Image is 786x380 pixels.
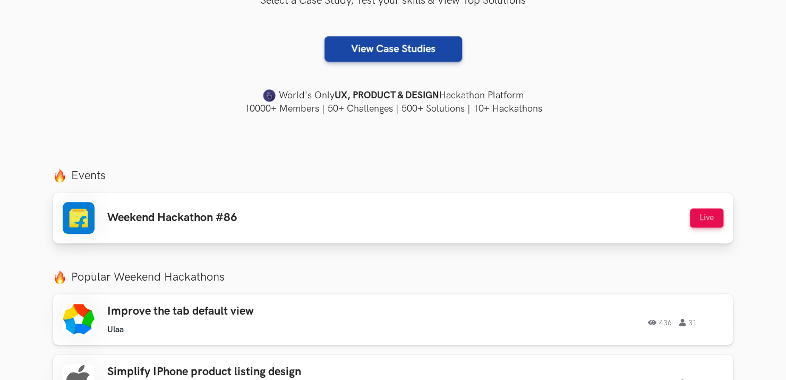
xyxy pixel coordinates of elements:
a: Weekend Hackathon #86 Live [53,192,733,243]
h3: Weekend Hackathon #86 [107,211,237,225]
a: Improve the tab default view Ulaa 436 31 [53,294,733,345]
img: fire.png [53,169,66,182]
label: Popular Weekend Hackathons [53,270,733,284]
button: Live [690,208,723,227]
h3: Simplify IPhone product listing design [107,365,409,379]
h4: World's Only Hackathon Platform [53,88,733,103]
li: Ulaa [107,325,124,335]
strong: UX, PRODUCT & DESIGN [335,88,439,103]
span: 436 [648,319,672,326]
h4: 10000+ Members | 50+ Challenges | 500+ Solutions | 10+ Hackathons [53,102,733,115]
h3: Improve the tab default view [107,305,409,318]
span: 31 [679,319,697,326]
label: Events [53,168,733,183]
a: View Case Studies [324,36,462,62]
img: uxhack-favicon-image.png [263,89,276,103]
img: fire.png [53,271,66,284]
